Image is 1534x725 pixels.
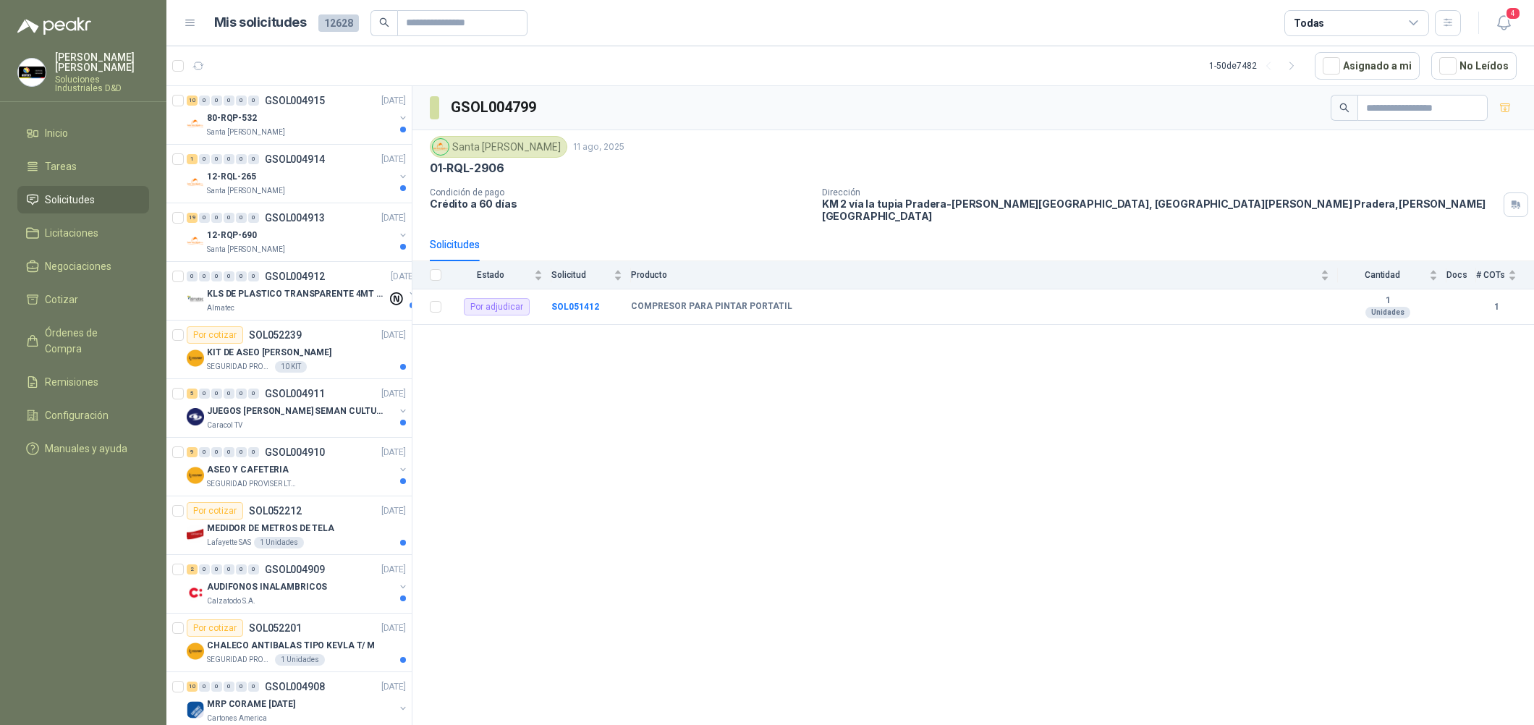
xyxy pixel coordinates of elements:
p: GSOL004908 [265,682,325,692]
a: Por cotizarSOL052201[DATE] Company LogoCHALECO ANTIBALAS TIPO KEVLA T/ MSEGURIDAD PROVISER LTDA1 ... [166,614,412,672]
div: 0 [236,447,247,457]
p: GSOL004912 [265,271,325,281]
div: 0 [199,447,210,457]
p: GSOL004910 [265,447,325,457]
div: 0 [248,154,259,164]
div: Por cotizar [187,619,243,637]
img: Company Logo [187,525,204,543]
a: Órdenes de Compra [17,319,149,362]
div: 0 [211,389,222,399]
a: 10 0 0 0 0 0 GSOL004908[DATE] Company LogoMRP CORAME [DATE]Cartones America [187,678,409,724]
p: SEGURIDAD PROVISER LTDA [207,654,272,666]
p: SEGURIDAD PROVISER LTDA [207,478,298,490]
p: SEGURIDAD PROVISER LTDA [207,361,272,373]
div: 1 Unidades [254,537,304,548]
img: Company Logo [187,643,204,660]
p: [DATE] [381,504,406,518]
b: 1 [1338,295,1438,307]
div: 0 [199,213,210,223]
span: Tareas [45,158,77,174]
div: 9 [187,447,198,457]
p: GSOL004913 [265,213,325,223]
div: 1 [187,154,198,164]
button: Asignado a mi [1315,52,1420,80]
p: Santa [PERSON_NAME] [207,185,285,197]
p: Calzatodo S.A. [207,595,255,607]
p: Condición de pago [430,187,810,198]
div: 0 [199,564,210,575]
span: search [379,17,389,27]
span: Configuración [45,407,109,423]
a: Cotizar [17,286,149,313]
p: Cartones America [207,713,267,724]
p: JUEGOS [PERSON_NAME] SEMAN CULTURAL [207,404,387,418]
p: AUDIFONOS INALAMBRICOS [207,580,327,594]
div: Todas [1294,15,1324,31]
button: 4 [1491,10,1517,36]
div: 1 - 50 de 7482 [1209,54,1303,77]
span: Remisiones [45,374,98,390]
span: Estado [450,270,531,280]
span: search [1339,103,1349,113]
a: 2 0 0 0 0 0 GSOL004909[DATE] Company LogoAUDIFONOS INALAMBRICOSCalzatodo S.A. [187,561,409,607]
div: 0 [224,213,234,223]
span: 4 [1505,7,1521,20]
a: Configuración [17,402,149,429]
div: 10 [187,96,198,106]
p: Almatec [207,302,234,314]
div: Por adjudicar [464,298,530,315]
div: 0 [211,447,222,457]
a: 10 0 0 0 0 0 GSOL004915[DATE] Company Logo80-RQP-532Santa [PERSON_NAME] [187,92,409,138]
img: Company Logo [187,701,204,718]
b: SOL051412 [551,302,599,312]
div: 0 [224,447,234,457]
div: Por cotizar [187,502,243,520]
p: [DATE] [381,328,406,342]
th: # COTs [1476,261,1534,289]
p: GSOL004911 [265,389,325,399]
button: No Leídos [1431,52,1517,80]
div: 0 [211,96,222,106]
div: 0 [224,389,234,399]
p: [DATE] [381,563,406,577]
p: SOL052239 [249,330,302,340]
p: [DATE] [381,680,406,694]
div: 0 [199,154,210,164]
div: 0 [211,154,222,164]
span: 12628 [318,14,359,32]
div: 0 [199,96,210,106]
p: [DATE] [381,153,406,166]
p: SOL052201 [249,623,302,633]
div: 0 [236,213,247,223]
div: 0 [224,271,234,281]
div: 0 [199,271,210,281]
img: Company Logo [187,291,204,308]
p: 12-RQP-690 [207,229,257,242]
div: 0 [199,389,210,399]
span: Licitaciones [45,225,98,241]
p: ASEO Y CAFETERIA [207,463,289,477]
div: 0 [224,564,234,575]
span: # COTs [1476,270,1505,280]
p: Crédito a 60 días [430,198,810,210]
p: [DATE] [381,94,406,108]
div: Solicitudes [430,237,480,253]
div: Unidades [1365,307,1410,318]
div: 0 [248,213,259,223]
p: [DATE] [391,270,415,284]
div: 0 [236,682,247,692]
div: 5 [187,389,198,399]
p: Dirección [822,187,1498,198]
img: Company Logo [187,408,204,425]
a: Negociaciones [17,253,149,280]
img: Company Logo [187,232,204,250]
div: Santa [PERSON_NAME] [430,136,567,158]
div: 0 [211,271,222,281]
div: 0 [248,271,259,281]
a: 19 0 0 0 0 0 GSOL004913[DATE] Company Logo12-RQP-690Santa [PERSON_NAME] [187,209,409,255]
img: Company Logo [187,467,204,484]
p: MRP CORAME [DATE] [207,698,295,711]
a: Por cotizarSOL052212[DATE] Company LogoMEDIDOR DE METROS DE TELALafayette SAS1 Unidades [166,496,412,555]
div: 0 [187,271,198,281]
a: 5 0 0 0 0 0 GSOL004911[DATE] Company LogoJUEGOS [PERSON_NAME] SEMAN CULTURALCaracol TV [187,385,409,431]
